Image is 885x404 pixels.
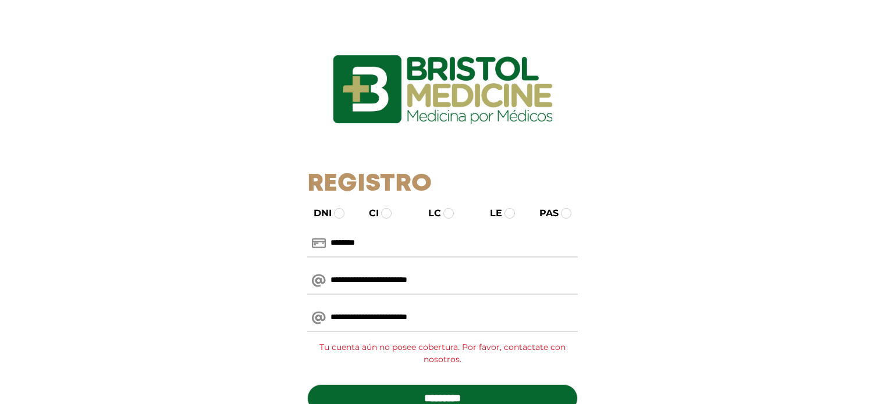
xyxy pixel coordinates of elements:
img: logo_ingresarbristol.jpg [286,14,600,165]
h1: Registro [307,170,578,199]
label: PAS [529,206,559,220]
label: DNI [303,206,332,220]
label: CI [358,206,379,220]
div: Tu cuenta aún no posee cobertura. Por favor, contactate con nosotros. [308,337,577,370]
label: LC [418,206,441,220]
label: LE [479,206,502,220]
